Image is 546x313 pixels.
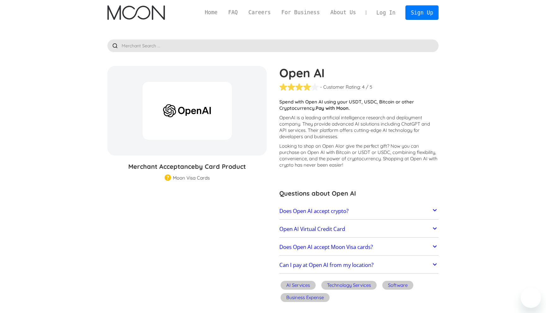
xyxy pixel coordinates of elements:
div: - Customer Rating: [320,84,361,90]
h2: Can I pay at Open AI from my location? [279,262,373,268]
a: Can I pay at Open AI from my location? [279,259,439,272]
a: Does Open AI accept crypto? [279,204,439,218]
span: or give the perfect gift [340,143,387,149]
strong: Pay with Moon. [316,105,350,111]
span: by Card Product [195,162,246,170]
img: Moon Logo [107,5,165,20]
a: Technology Services [320,280,378,292]
div: Technology Services [327,282,371,288]
a: FAQ [223,9,243,16]
p: Looking to shop on Open AI ? Now you can purchase on Open AI with Bitcoin or USDT or USDC, combin... [279,143,439,168]
iframe: Button to launch messaging window [521,288,541,308]
h1: Open AI [279,66,439,80]
a: Log In [371,6,401,20]
h3: Merchant Acceptance [107,162,267,171]
a: Sign Up [405,5,438,20]
p: OpenAI is a leading artificial intelligence research and deployment company. They provide advance... [279,115,439,140]
div: Moon Visa Cards [173,175,210,181]
a: Software [381,280,415,292]
a: Does Open AI accept Moon Visa cards? [279,240,439,254]
div: Software [388,282,408,288]
h2: Does Open AI accept Moon Visa cards? [279,244,373,250]
input: Merchant Search ... [107,39,439,52]
a: Careers [243,9,276,16]
a: Home [199,9,223,16]
a: For Business [276,9,325,16]
h2: Open AI Virtual Credit Card [279,226,345,232]
h2: Does Open AI accept crypto? [279,208,349,214]
a: AI Services [279,280,317,292]
div: 4 [362,84,365,90]
div: Business Expense [286,294,324,301]
p: Spend with Open AI using your USDT, USDC, Bitcoin or other Cryptocurrency. [279,99,439,111]
a: home [107,5,165,20]
a: Business Expense [279,292,331,304]
a: About Us [325,9,361,16]
div: AI Services [286,282,310,288]
a: Open AI Virtual Credit Card [279,222,439,236]
div: / 5 [366,84,372,90]
h3: Questions about Open AI [279,189,439,198]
